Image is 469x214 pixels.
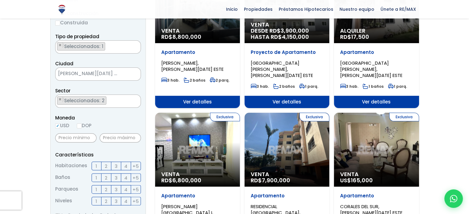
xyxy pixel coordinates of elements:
span: Exclusiva [299,113,329,121]
span: Parqueos [55,185,78,194]
span: SANTO DOMINGO ESTE [55,67,141,81]
span: RD$ [161,33,201,41]
span: RD$ [161,176,201,184]
span: 3 hab. [251,84,269,89]
span: Ver detalles [155,96,240,108]
span: +5 [133,197,139,205]
span: × [59,97,62,102]
li: APARTAMENTO [57,42,105,50]
span: Venta [340,171,413,177]
span: 1 [96,197,97,205]
span: 2 baños [184,78,205,83]
span: 3 [115,197,117,205]
p: Apartamento [161,193,234,199]
button: Remove item [57,97,63,102]
span: 4 [124,174,127,182]
p: Proyecto de Apartamento [251,49,323,55]
span: +5 [133,186,139,193]
span: Habitaciones [55,162,87,170]
span: 1 baños [363,84,384,89]
span: [GEOGRAPHIC_DATA][PERSON_NAME], [PERSON_NAME][DATE] ESTE [251,60,313,79]
span: 2 [105,162,107,170]
span: × [131,71,134,77]
span: Tipo de propiedad [55,33,99,40]
img: Logo de REMAX [56,4,67,15]
span: 4 [124,162,127,170]
span: 8,800,000 [172,33,201,41]
input: Precio mínimo [55,133,97,143]
button: Remove item [57,42,63,48]
span: Nuestro equipo [336,5,377,14]
span: 165,000 [351,176,373,184]
input: Construida [55,21,60,26]
span: 2 [105,197,107,205]
span: Únete a RE/MAX [377,5,419,14]
span: 17,500 [351,33,369,41]
span: 6,800,000 [172,176,201,184]
button: Remove all items [134,96,138,103]
p: Apartamento [161,49,234,55]
span: Ver detalles [334,96,419,108]
span: × [134,42,137,48]
label: DOP [77,122,92,129]
span: 1 [96,174,97,182]
span: Alquiler [340,28,413,34]
span: Ciudad [55,60,73,67]
span: Moneda [55,114,141,122]
input: DOP [77,123,82,128]
span: Venta [251,171,323,177]
span: RD$ [251,176,290,184]
p: Características [55,151,141,159]
span: 2 baños [273,84,295,89]
span: Exclusiva [389,113,419,121]
span: 4 [124,186,127,193]
button: Remove all items [134,42,138,48]
span: 3,900,000 [281,27,309,34]
span: Préstamos Hipotecarios [276,5,336,14]
span: 2 parq. [210,78,229,83]
span: Venta [251,22,323,28]
span: SANTO DOMINGO ESTE [56,69,125,78]
span: 2 [105,186,107,193]
span: 1 [96,162,97,170]
span: × [134,97,137,102]
input: USD [55,123,60,128]
input: Precio máximo [100,133,141,143]
span: Propiedades [241,5,276,14]
span: 3 [115,162,117,170]
span: HASTA RD$ [251,34,323,40]
span: Sector [55,87,71,94]
span: Seleccionados: 1 [64,43,105,50]
span: × [59,42,62,48]
span: 1 parq. [299,84,318,89]
span: 3 hab. [340,84,358,89]
span: Baños [55,173,70,182]
span: 1 parq. [388,84,407,89]
label: Construida [55,19,141,26]
p: Apartamento [340,49,413,55]
span: Venta [161,171,234,177]
span: +5 [133,174,139,182]
textarea: Search [56,95,59,108]
span: [GEOGRAPHIC_DATA][PERSON_NAME], [PERSON_NAME][DATE] ESTE [340,60,402,79]
button: Remove all items [125,69,134,79]
span: 7,900,000 [262,176,290,184]
span: 4 [124,197,127,205]
span: US$ [340,176,373,184]
span: 3 [115,186,117,193]
p: Apartamento [251,193,323,199]
span: Ver detalles [245,96,329,108]
span: 3 [115,174,117,182]
span: +5 [133,162,139,170]
span: 1 [96,186,97,193]
li: ENSANCHE ISABELITA II [57,96,106,105]
span: DESDE RD$ [251,28,323,40]
span: Inicio [223,5,241,14]
textarea: Search [56,41,59,54]
span: 2 [105,174,107,182]
p: Apartamento [340,193,413,199]
label: USD [55,122,69,129]
span: [PERSON_NAME], [PERSON_NAME][DATE] ESTE [161,60,224,72]
span: RD$ [340,33,369,41]
span: Seleccionados: 2 [64,97,106,104]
